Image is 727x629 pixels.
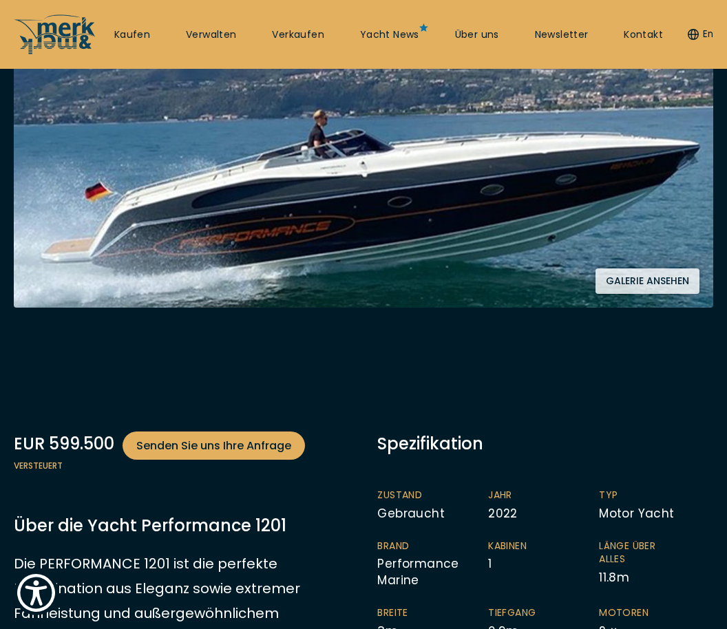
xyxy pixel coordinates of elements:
[688,28,713,41] button: En
[488,540,599,589] li: 1
[186,28,237,42] a: Verwalten
[535,28,589,42] a: Newsletter
[488,489,571,502] span: Jahr
[114,28,150,42] a: Kaufen
[599,540,710,589] li: 11.8 m
[14,460,350,472] span: Versteuert
[599,489,710,522] li: Motor Yacht
[14,35,713,308] img: Merk&Merk
[123,431,305,460] a: Senden Sie uns Ihre Anfrage
[272,28,324,42] a: Verkaufen
[488,489,599,522] li: 2022
[596,268,699,294] button: Galerie ansehen
[455,28,499,42] a: Über uns
[599,489,682,502] span: Typ
[599,606,682,620] span: Motoren
[377,489,488,522] li: Gebraucht
[136,437,291,454] span: Senden Sie uns Ihre Anfrage
[377,489,461,502] span: Zustand
[488,540,571,553] span: Kabinen
[14,571,59,615] button: Show Accessibility Preferences
[377,540,488,589] li: Performance Marine
[377,540,461,553] span: Brand
[360,28,419,42] a: Yacht News
[624,28,663,42] a: Kontakt
[599,540,682,566] span: Länge über Alles
[488,606,571,620] span: Tiefgang
[14,513,350,537] h3: Über die Yacht Performance 1201
[377,606,461,620] span: Breite
[14,431,350,460] div: EUR 599.500
[377,431,713,456] div: Spezifikation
